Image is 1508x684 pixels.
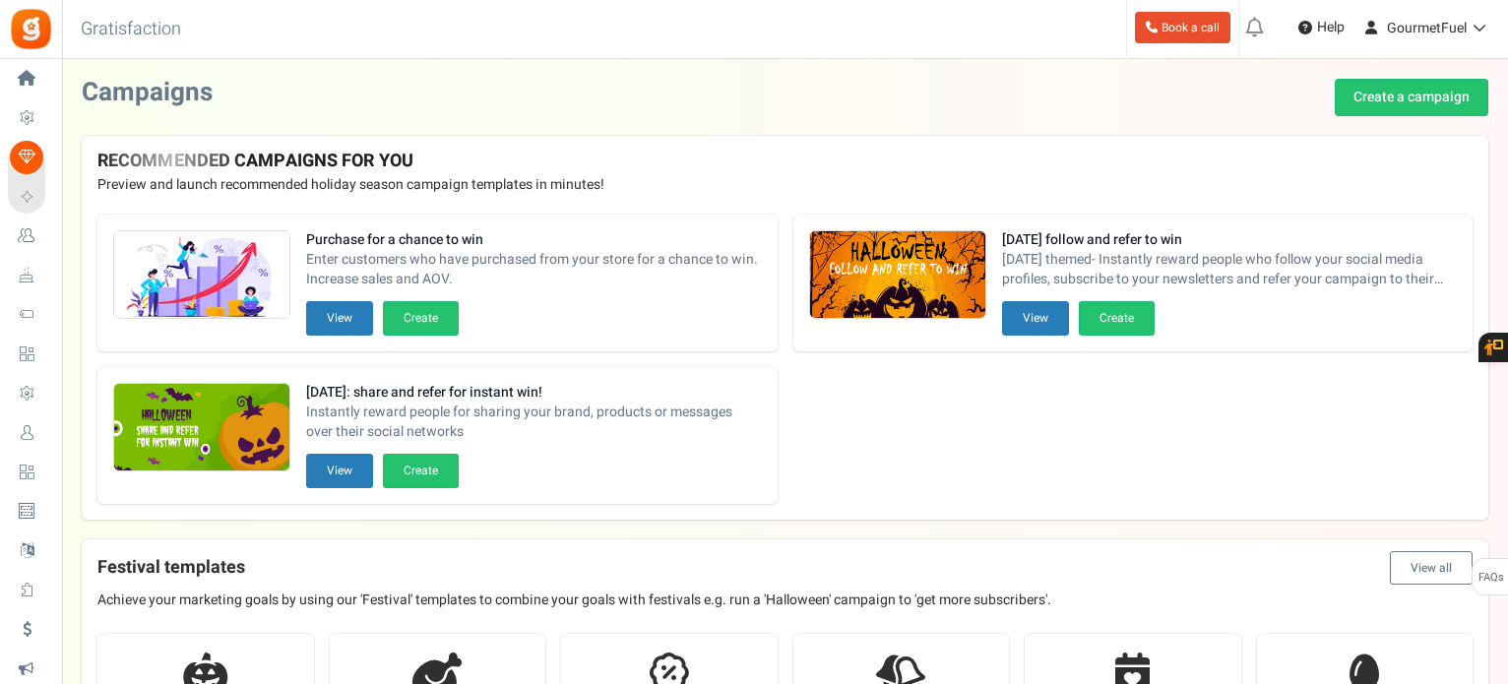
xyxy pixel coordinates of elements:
[306,250,762,289] span: Enter customers who have purchased from your store for a chance to win. Increase sales and AOV.
[1135,12,1230,43] a: Book a call
[1002,301,1069,336] button: View
[1390,551,1473,585] button: View all
[97,152,1473,171] h4: RECOMMENDED CAMPAIGNS FOR YOU
[1002,250,1458,289] span: [DATE] themed- Instantly reward people who follow your social media profiles, subscribe to your n...
[810,231,985,320] img: Recommended Campaigns
[383,301,459,336] button: Create
[59,10,203,49] h3: Gratisfaction
[1002,230,1458,250] strong: [DATE] follow and refer to win
[97,591,1473,610] p: Achieve your marketing goals by using our 'Festival' templates to combine your goals with festiva...
[306,403,762,442] span: Instantly reward people for sharing your brand, products or messages over their social networks
[114,231,289,320] img: Recommended Campaigns
[1477,559,1504,596] span: FAQs
[306,301,373,336] button: View
[97,551,1473,585] h4: Festival templates
[1387,18,1467,38] span: GourmetFuel
[1290,12,1352,43] a: Help
[97,175,1473,195] p: Preview and launch recommended holiday season campaign templates in minutes!
[383,454,459,488] button: Create
[306,454,373,488] button: View
[306,383,762,403] strong: [DATE]: share and refer for instant win!
[1079,301,1155,336] button: Create
[1312,18,1345,37] span: Help
[82,79,213,107] h2: Campaigns
[9,7,53,51] img: Gratisfaction
[1335,79,1488,116] a: Create a campaign
[114,384,289,472] img: Recommended Campaigns
[306,230,762,250] strong: Purchase for a chance to win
